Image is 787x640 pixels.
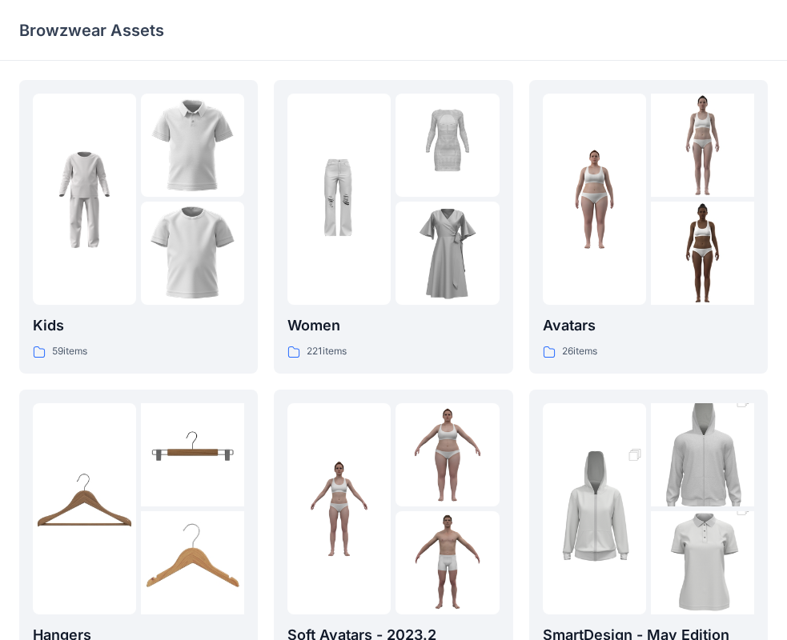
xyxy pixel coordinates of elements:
a: folder 1folder 2folder 3Women221items [274,80,512,374]
a: folder 1folder 2folder 3Avatars26items [529,80,768,374]
p: Avatars [543,314,754,337]
img: folder 3 [141,202,244,305]
p: 26 items [562,343,597,360]
img: folder 3 [396,202,499,305]
p: Browzwear Assets [19,19,164,42]
p: Women [287,314,499,337]
img: folder 1 [33,148,136,251]
img: folder 2 [141,94,244,197]
img: folder 1 [543,148,646,251]
img: folder 1 [287,148,391,251]
p: Kids [33,314,244,337]
img: folder 1 [287,457,391,560]
img: folder 2 [141,403,244,506]
img: folder 3 [141,511,244,614]
img: folder 2 [651,94,754,197]
img: folder 2 [396,94,499,197]
img: folder 1 [33,457,136,560]
img: folder 3 [651,202,754,305]
p: 59 items [52,343,87,360]
img: folder 3 [396,511,499,614]
img: folder 2 [651,378,754,533]
img: folder 2 [396,403,499,506]
p: 221 items [307,343,347,360]
a: folder 1folder 2folder 3Kids59items [19,80,258,374]
img: folder 1 [543,431,646,586]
